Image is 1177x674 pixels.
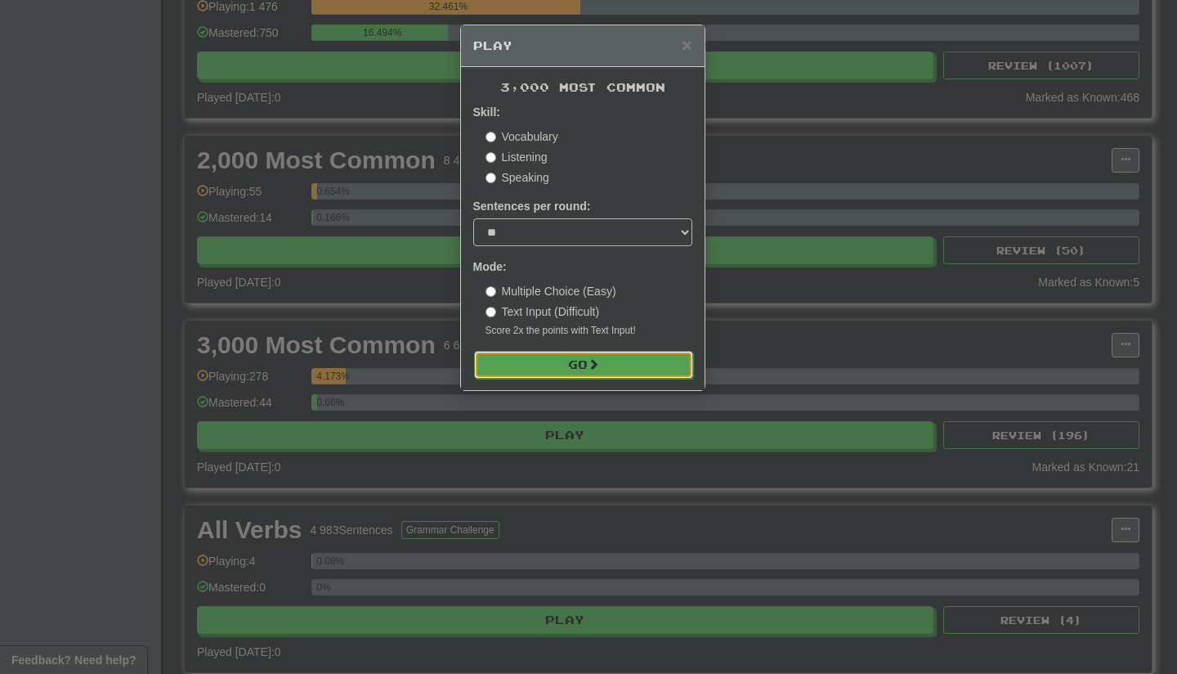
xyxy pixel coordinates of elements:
input: Listening [486,152,496,163]
span: × [682,35,691,54]
label: Text Input (Difficult) [486,303,600,320]
h5: Play [473,38,692,54]
small: Score 2x the points with Text Input ! [486,324,692,338]
strong: Mode: [473,260,507,273]
label: Vocabulary [486,128,558,145]
input: Speaking [486,173,496,183]
label: Listening [486,149,548,165]
button: Close [682,36,691,53]
label: Sentences per round: [473,198,591,214]
label: Speaking [486,169,549,186]
strong: Skill: [473,106,500,119]
input: Multiple Choice (Easy) [486,286,496,297]
label: Multiple Choice (Easy) [486,283,616,299]
button: Go [474,351,693,379]
input: Text Input (Difficult) [486,307,496,317]
input: Vocabulary [486,132,496,142]
span: 3,000 Most Common [500,80,665,94]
